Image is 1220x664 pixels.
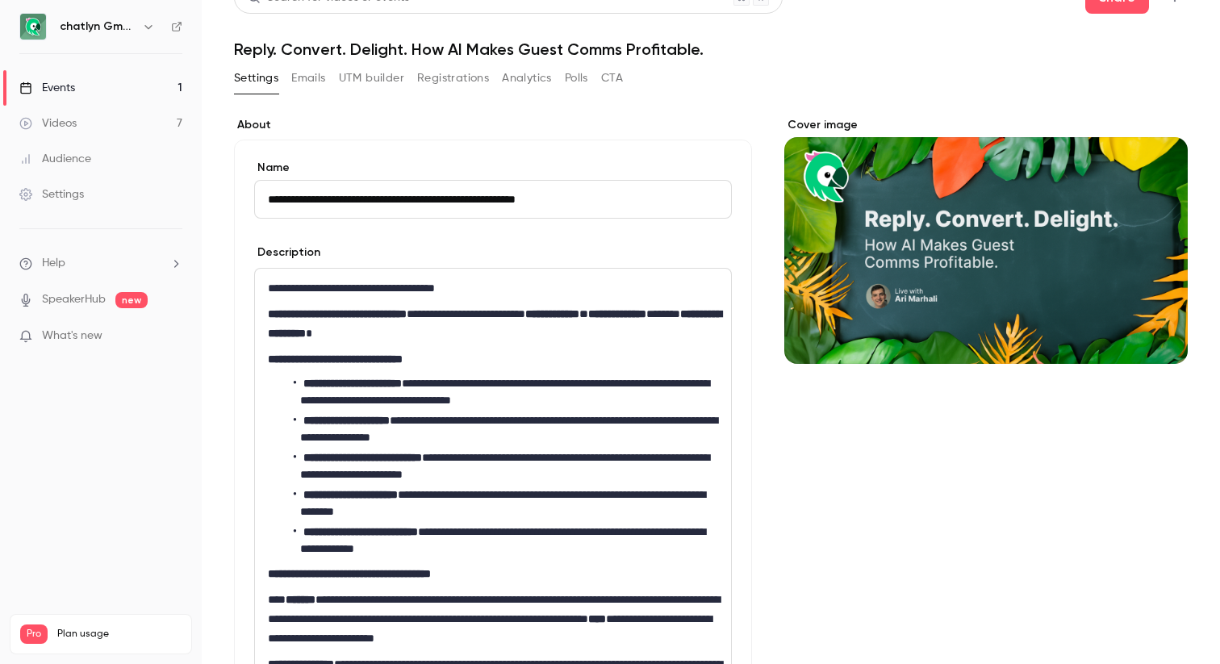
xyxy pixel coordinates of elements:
[417,65,489,91] button: Registrations
[19,80,75,96] div: Events
[20,14,46,40] img: chatlyn GmbH
[291,65,325,91] button: Emails
[57,628,182,641] span: Plan usage
[42,255,65,272] span: Help
[234,65,278,91] button: Settings
[42,328,102,345] span: What's new
[784,117,1188,364] section: Cover image
[502,65,552,91] button: Analytics
[42,291,106,308] a: SpeakerHub
[565,65,588,91] button: Polls
[115,292,148,308] span: new
[19,186,84,203] div: Settings
[784,117,1188,133] label: Cover image
[339,65,404,91] button: UTM builder
[19,255,182,272] li: help-dropdown-opener
[234,117,752,133] label: About
[19,151,91,167] div: Audience
[20,624,48,644] span: Pro
[254,244,320,261] label: Description
[234,40,1188,59] h1: Reply. Convert. Delight. How AI Makes Guest Comms Profitable.
[60,19,136,35] h6: chatlyn GmbH
[601,65,623,91] button: CTA
[254,160,732,176] label: Name
[19,115,77,132] div: Videos
[163,329,182,344] iframe: Noticeable Trigger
